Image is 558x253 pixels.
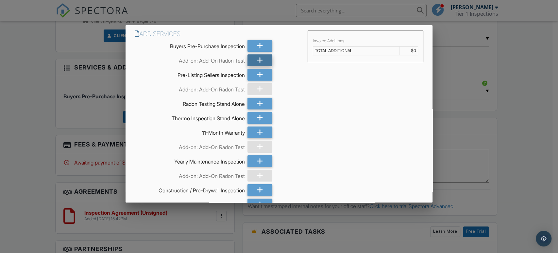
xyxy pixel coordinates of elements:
div: Thermo Inspection Stand Alone [135,112,245,122]
div: Buyers Pre-Purchase Inspection [135,40,245,50]
div: Invoice Additions [313,38,418,44]
div: Add-on: Add-On Radon Test [135,141,245,151]
div: Radon Testing Stand Alone [135,98,245,107]
td: TOTAL ADDITIONAL [313,47,399,55]
h6: Add Services [135,30,300,37]
div: Open Intercom Messenger [536,231,551,246]
div: Construction / Foundation, Pre-Framing Inspection [135,199,245,216]
div: Pre-Listing Sellers Inspection [135,69,245,79]
div: Yearly Maintenance Inspection [135,155,245,165]
div: Add-on: Add-On Radon Test [135,54,245,64]
div: Construction / Pre-Drywall Inspection [135,184,245,194]
div: 11-Month Warranty [135,126,245,136]
td: $0 [399,47,418,55]
div: Add-on: Add-On Radon Test [135,170,245,180]
div: Add-on: Add-On Radon Test [135,83,245,93]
